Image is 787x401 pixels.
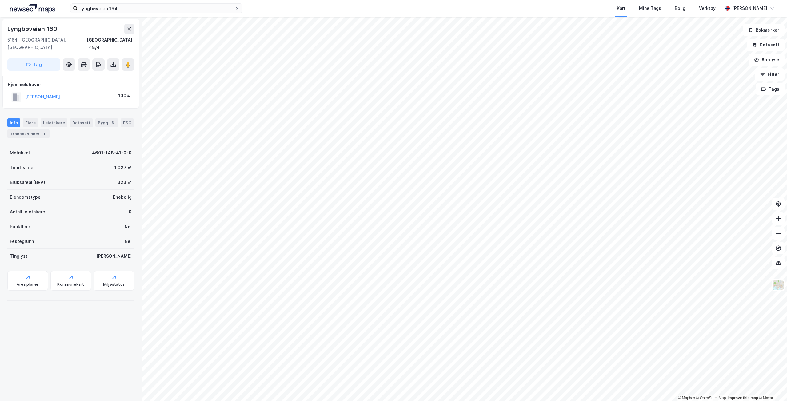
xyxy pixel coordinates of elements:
div: Info [7,118,20,127]
div: Verktøy [699,5,716,12]
div: Eiere [23,118,38,127]
div: Mine Tags [639,5,661,12]
div: Kart [617,5,625,12]
div: Leietakere [41,118,67,127]
div: Lyngbøveien 160 [7,24,58,34]
div: [PERSON_NAME] [732,5,767,12]
button: Analyse [749,54,785,66]
div: Tomteareal [10,164,34,171]
iframe: Chat Widget [756,371,787,401]
a: OpenStreetMap [696,396,726,400]
div: Kontrollprogram for chat [756,371,787,401]
div: Bolig [675,5,685,12]
div: Bygg [95,118,118,127]
button: Tag [7,58,60,71]
div: 1 037 ㎡ [114,164,132,171]
div: Hjemmelshaver [8,81,134,88]
div: Bruksareal (BRA) [10,179,45,186]
a: Improve this map [728,396,758,400]
div: Festegrunn [10,238,34,245]
div: 1 [41,131,47,137]
button: Bokmerker [743,24,785,36]
div: Eiendomstype [10,193,41,201]
div: 0 [129,208,132,216]
div: 3 [110,120,116,126]
button: Tags [756,83,785,95]
div: 323 ㎡ [118,179,132,186]
img: Z [773,279,784,291]
div: ESG [121,118,134,127]
div: Arealplaner [17,282,38,287]
div: Punktleie [10,223,30,230]
div: Matrikkel [10,149,30,157]
div: Transaksjoner [7,129,50,138]
div: Miljøstatus [103,282,125,287]
input: Søk på adresse, matrikkel, gårdeiere, leietakere eller personer [78,4,235,13]
button: Filter [755,68,785,81]
div: Kommunekart [57,282,84,287]
img: logo.a4113a55bc3d86da70a041830d287a7e.svg [10,4,55,13]
div: Enebolig [113,193,132,201]
div: 5164, [GEOGRAPHIC_DATA], [GEOGRAPHIC_DATA] [7,36,87,51]
button: Datasett [747,39,785,51]
div: Nei [125,223,132,230]
div: 100% [118,92,130,99]
a: Mapbox [678,396,695,400]
div: Tinglyst [10,252,27,260]
div: Antall leietakere [10,208,45,216]
div: Nei [125,238,132,245]
div: 4601-148-41-0-0 [92,149,132,157]
div: Datasett [70,118,93,127]
div: [PERSON_NAME] [96,252,132,260]
div: [GEOGRAPHIC_DATA], 148/41 [87,36,134,51]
